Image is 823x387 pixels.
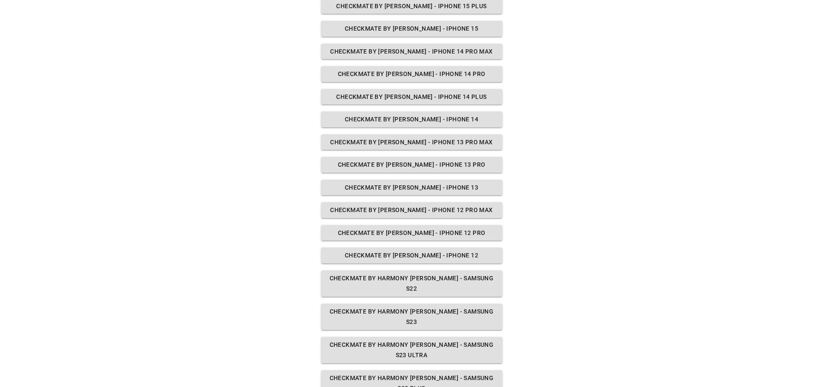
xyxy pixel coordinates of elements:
[321,225,502,241] button: Checkmate by [PERSON_NAME] - iPhone 12 Pro
[321,44,502,60] button: Checkmate by [PERSON_NAME] - iPhone 14 Pro Max
[321,202,502,218] button: Checkmate by [PERSON_NAME] - iPhone 12 Pro Max
[321,270,502,297] button: Checkmate by Harmony [PERSON_NAME] - Samsung S22
[321,157,502,173] button: Checkmate by [PERSON_NAME] - iPhone 13 Pro
[321,180,502,196] button: Checkmate by [PERSON_NAME] - iPhone 13
[321,304,502,330] button: Checkmate by Harmony [PERSON_NAME] - Samsung S23
[321,247,502,263] button: Checkmate by [PERSON_NAME] - iPhone 12
[321,21,502,37] button: Checkmate by [PERSON_NAME] - iPhone 15
[321,89,502,105] button: Checkmate by [PERSON_NAME] - iPhone 14 Plus
[321,337,502,363] button: Checkmate by Harmony [PERSON_NAME] - Samsung S23 Ultra
[321,134,502,150] button: Checkmate by [PERSON_NAME] - iPhone 13 Pro Max
[321,66,502,82] button: Checkmate by [PERSON_NAME] - iPhone 14 Pro
[321,111,502,127] button: Checkmate by [PERSON_NAME] - iPhone 14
